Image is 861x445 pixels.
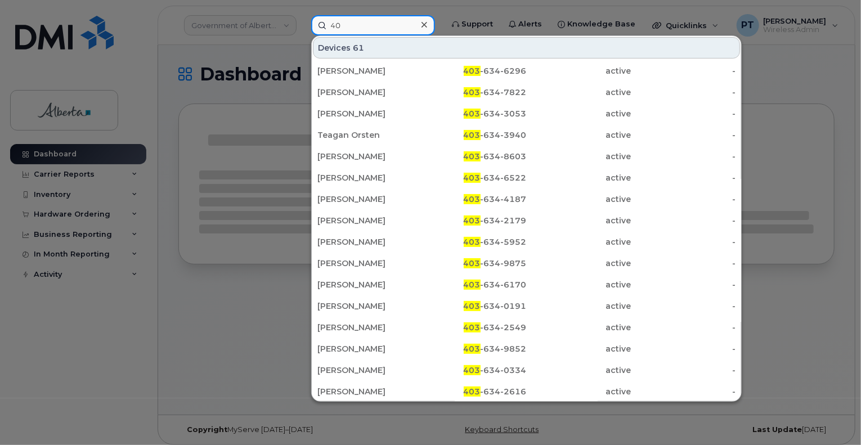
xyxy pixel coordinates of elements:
[313,104,740,124] a: [PERSON_NAME]403-634-3053active-
[422,129,527,141] div: -634-3940
[422,279,527,290] div: -634-6170
[527,386,631,397] div: active
[313,210,740,231] a: [PERSON_NAME]403-634-2179active-
[464,280,481,290] span: 403
[527,108,631,119] div: active
[317,65,422,77] div: [PERSON_NAME]
[631,365,736,376] div: -
[317,236,422,248] div: [PERSON_NAME]
[527,300,631,312] div: active
[631,322,736,333] div: -
[422,365,527,376] div: -634-0334
[422,343,527,354] div: -634-9852
[631,279,736,290] div: -
[464,386,481,397] span: 403
[313,232,740,252] a: [PERSON_NAME]403-634-5952active-
[317,386,422,397] div: [PERSON_NAME]
[422,322,527,333] div: -634-2549
[422,172,527,183] div: -634-6522
[313,381,740,402] a: [PERSON_NAME]403-634-2616active-
[422,194,527,205] div: -634-4187
[353,42,364,53] span: 61
[464,151,481,161] span: 403
[631,386,736,397] div: -
[317,258,422,269] div: [PERSON_NAME]
[317,151,422,162] div: [PERSON_NAME]
[631,108,736,119] div: -
[317,108,422,119] div: [PERSON_NAME]
[317,343,422,354] div: [PERSON_NAME]
[527,343,631,354] div: active
[317,279,422,290] div: [PERSON_NAME]
[313,146,740,167] a: [PERSON_NAME]403-634-8603active-
[631,65,736,77] div: -
[317,87,422,98] div: [PERSON_NAME]
[527,365,631,376] div: active
[527,87,631,98] div: active
[631,172,736,183] div: -
[527,236,631,248] div: active
[313,189,740,209] a: [PERSON_NAME]403-634-4187active-
[464,130,481,140] span: 403
[317,172,422,183] div: [PERSON_NAME]
[527,65,631,77] div: active
[313,125,740,145] a: Teagan Orsten403-634-3940active-
[464,365,481,375] span: 403
[464,322,481,332] span: 403
[464,109,481,119] span: 403
[422,215,527,226] div: -634-2179
[422,236,527,248] div: -634-5952
[313,37,740,59] div: Devices
[313,339,740,359] a: [PERSON_NAME]403-634-9852active-
[631,236,736,248] div: -
[464,344,481,354] span: 403
[317,300,422,312] div: [PERSON_NAME]
[313,82,740,102] a: [PERSON_NAME]403-634-7822active-
[422,108,527,119] div: -634-3053
[313,317,740,338] a: [PERSON_NAME]403-634-2549active-
[464,237,481,247] span: 403
[313,360,740,380] a: [PERSON_NAME]403-634-0334active-
[317,215,422,226] div: [PERSON_NAME]
[631,258,736,269] div: -
[631,129,736,141] div: -
[527,215,631,226] div: active
[313,168,740,188] a: [PERSON_NAME]403-634-6522active-
[464,66,481,76] span: 403
[464,215,481,226] span: 403
[317,365,422,376] div: [PERSON_NAME]
[631,87,736,98] div: -
[313,275,740,295] a: [PERSON_NAME]403-634-6170active-
[631,343,736,354] div: -
[631,194,736,205] div: -
[527,194,631,205] div: active
[422,258,527,269] div: -634-9875
[464,173,481,183] span: 403
[527,279,631,290] div: active
[464,87,481,97] span: 403
[464,258,481,268] span: 403
[631,300,736,312] div: -
[464,194,481,204] span: 403
[317,194,422,205] div: [PERSON_NAME]
[527,172,631,183] div: active
[313,253,740,273] a: [PERSON_NAME]403-634-9875active-
[422,300,527,312] div: -634-0191
[313,61,740,81] a: [PERSON_NAME]403-634-6296active-
[631,151,736,162] div: -
[527,258,631,269] div: active
[422,386,527,397] div: -634-2616
[422,65,527,77] div: -634-6296
[422,87,527,98] div: -634-7822
[527,151,631,162] div: active
[527,322,631,333] div: active
[422,151,527,162] div: -634-8603
[313,296,740,316] a: [PERSON_NAME]403-634-0191active-
[317,322,422,333] div: [PERSON_NAME]
[631,215,736,226] div: -
[317,129,422,141] div: Teagan Orsten
[527,129,631,141] div: active
[464,301,481,311] span: 403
